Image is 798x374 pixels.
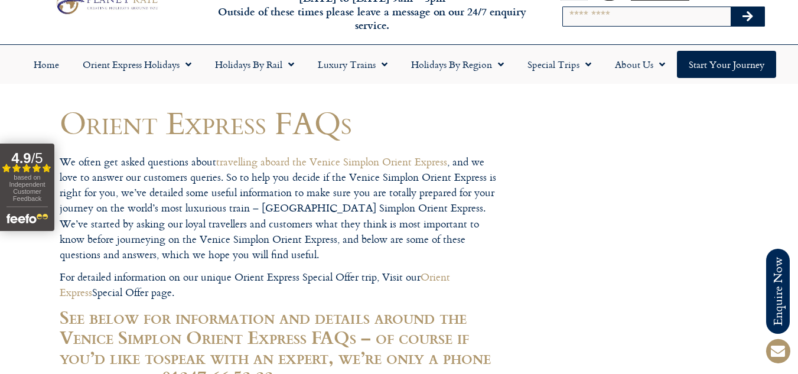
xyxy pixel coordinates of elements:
h1: Orient Express FAQs [60,105,503,140]
a: Orient Express [60,269,450,300]
a: About Us [603,51,677,78]
a: Start your Journey [677,51,776,78]
button: Search [731,7,765,26]
p: For detailed information on our unique Orient Express Special Offer trip, Visit our Special Offer... [60,269,503,301]
p: We often get asked questions about , and we love to answer our customers queries. So to help you ... [60,154,503,263]
a: speak with an expert [164,344,328,370]
a: Luxury Trains [306,51,399,78]
a: Special Trips [516,51,603,78]
a: Holidays by Rail [203,51,306,78]
a: travelling aboard the Venice Simplon Orient Express [216,154,447,170]
a: Orient Express Holidays [71,51,203,78]
a: Home [22,51,71,78]
a: Holidays by Region [399,51,516,78]
nav: Menu [6,51,792,78]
